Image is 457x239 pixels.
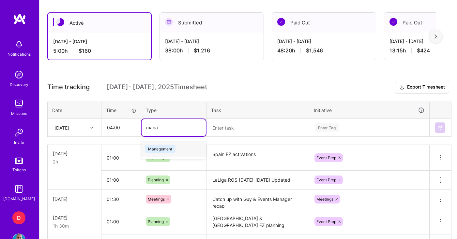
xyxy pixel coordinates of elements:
img: right [434,34,437,39]
textarea: Spain FZ activations [207,146,308,170]
img: Submitted [165,18,173,26]
input: HH:MM [102,119,141,136]
textarea: [GEOGRAPHIC_DATA] & [GEOGRAPHIC_DATA] FZ planning [207,210,308,234]
div: 1h 30m [53,222,96,229]
div: [DATE] - [DATE] [53,38,146,45]
textarea: LaLiga ROS [DATE]-[DATE] Updated [207,171,308,189]
span: [DATE] - [DATE] , 2025 Timesheet [107,83,207,91]
div: Notifications [8,51,31,58]
img: bell [12,38,25,51]
div: Active [48,13,151,33]
div: 2h [53,158,96,165]
div: [DATE] [53,196,96,203]
i: icon Chevron [90,126,93,129]
input: HH:MM [101,149,141,166]
textarea: Catch up with Guy & Events Manager recap [207,190,308,208]
img: tokens [15,158,23,164]
div: 5:00 h [53,48,146,54]
div: [DATE] - [DATE] [277,38,371,45]
div: Missions [11,110,27,117]
div: 48:20 h [277,47,371,54]
img: Submit [437,125,443,130]
div: [DOMAIN_NAME] [3,195,35,202]
img: Invite [12,126,25,139]
img: Paid Out [389,18,397,26]
span: Management [145,145,175,153]
div: [DATE] [53,150,96,157]
div: Tokens [12,166,26,173]
img: teamwork [12,97,25,110]
div: [DATE] [54,124,69,131]
div: Submitted [160,13,264,33]
span: Planning [148,177,164,182]
div: D [12,211,25,224]
div: Time [106,107,136,114]
input: HH:MM [101,213,141,230]
span: Planning [148,219,164,224]
th: Date [48,102,101,119]
input: HH:MM [101,171,141,189]
div: [DATE] - [DATE] [165,38,258,45]
img: Paid Out [277,18,285,26]
div: Paid Out [272,13,376,33]
img: logo [13,13,26,25]
th: Task [206,102,309,119]
img: guide book [12,182,25,195]
span: Meetings [148,197,165,202]
div: Initiative [314,106,425,114]
span: Event Prep [316,155,336,160]
span: Planning [148,155,164,160]
span: $160 [79,48,91,54]
div: Enter Tag [315,122,339,133]
i: icon Download [399,84,404,91]
span: $1,546 [306,47,323,54]
div: Invite [14,139,24,146]
input: HH:MM [101,190,141,208]
span: Meetings [316,197,333,202]
div: 38:00 h [165,47,258,54]
span: Event Prep [316,177,336,182]
img: discovery [12,68,25,81]
span: $1,216 [194,47,210,54]
div: Discovery [10,81,28,88]
th: Type [141,102,206,119]
span: Time tracking [47,83,90,91]
img: Active [56,18,64,26]
button: Export Timesheet [395,81,449,94]
span: Event Prep [316,219,336,224]
span: $424 [417,47,430,54]
div: [DATE] [53,214,96,221]
a: D [11,211,27,224]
